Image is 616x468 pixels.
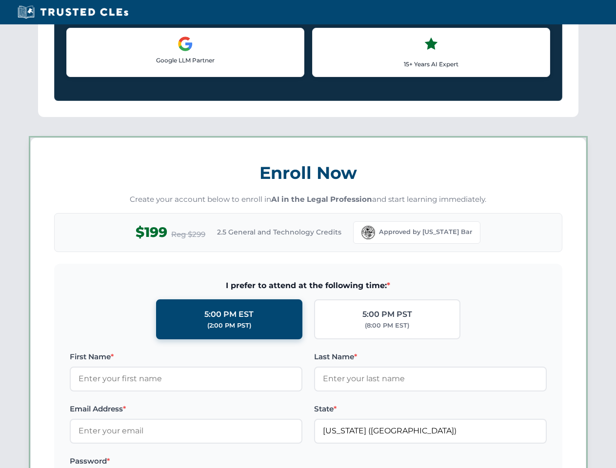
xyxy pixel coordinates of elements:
input: Enter your email [70,419,302,443]
div: (8:00 PM EST) [365,321,409,331]
label: Email Address [70,403,302,415]
label: First Name [70,351,302,363]
label: Password [70,455,302,467]
p: 15+ Years AI Expert [320,59,542,69]
h3: Enroll Now [54,157,562,188]
input: Enter your last name [314,367,547,391]
p: Create your account below to enroll in and start learning immediately. [54,194,562,205]
img: Google [178,36,193,52]
span: 2.5 General and Technology Credits [217,227,341,237]
span: Approved by [US_STATE] Bar [379,227,472,237]
div: 5:00 PM PST [362,308,412,321]
img: Florida Bar [361,226,375,239]
p: Google LLM Partner [75,56,296,65]
strong: AI in the Legal Profession [271,195,372,204]
input: Florida (FL) [314,419,547,443]
input: Enter your first name [70,367,302,391]
img: Trusted CLEs [15,5,131,19]
span: Reg $299 [171,229,205,240]
label: Last Name [314,351,547,363]
div: (2:00 PM PST) [207,321,251,331]
span: $199 [136,221,167,243]
div: 5:00 PM EST [204,308,254,321]
label: State [314,403,547,415]
span: I prefer to attend at the following time: [70,279,547,292]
